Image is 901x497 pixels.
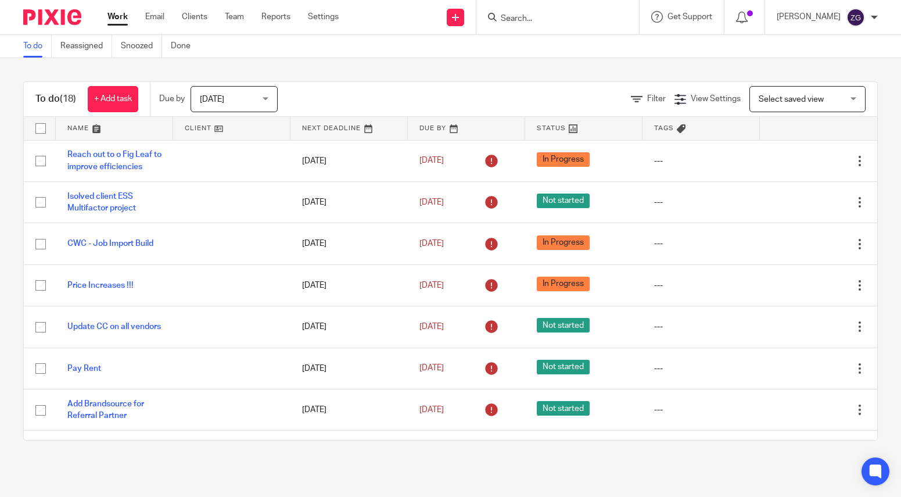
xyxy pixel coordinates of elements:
[537,194,590,208] span: Not started
[691,95,741,103] span: View Settings
[759,95,824,103] span: Select saved view
[23,9,81,25] img: Pixie
[667,13,712,21] span: Get Support
[107,11,128,23] a: Work
[290,181,408,223] td: [DATE]
[419,281,444,289] span: [DATE]
[419,364,444,373] span: [DATE]
[88,86,138,112] a: + Add task
[290,389,408,431] td: [DATE]
[419,157,444,165] span: [DATE]
[121,35,162,58] a: Snoozed
[654,280,748,291] div: ---
[537,152,590,167] span: In Progress
[145,11,164,23] a: Email
[67,151,161,170] a: Reach out to o Fig Leaf to improve efficiencies
[419,323,444,331] span: [DATE]
[419,406,444,414] span: [DATE]
[60,35,112,58] a: Reassigned
[290,348,408,389] td: [DATE]
[200,95,224,103] span: [DATE]
[647,95,666,103] span: Filter
[261,11,290,23] a: Reports
[67,400,144,420] a: Add Brandsource for Referral Partner
[23,35,52,58] a: To do
[67,239,153,248] a: CWC - Job Import Build
[308,11,339,23] a: Settings
[67,192,136,212] a: Isolved client ESS Multifactor project
[159,93,185,105] p: Due by
[290,140,408,181] td: [DATE]
[654,363,748,374] div: ---
[537,235,590,250] span: In Progress
[67,364,101,373] a: Pay Rent
[35,93,76,105] h1: To do
[67,281,134,289] a: Price Increases !!!
[290,306,408,348] td: [DATE]
[537,277,590,291] span: In Progress
[537,318,590,332] span: Not started
[846,8,865,27] img: svg%3E
[419,239,444,248] span: [DATE]
[654,238,748,249] div: ---
[537,360,590,374] span: Not started
[290,264,408,306] td: [DATE]
[171,35,199,58] a: Done
[182,11,207,23] a: Clients
[500,14,604,24] input: Search
[777,11,841,23] p: [PERSON_NAME]
[225,11,244,23] a: Team
[290,431,408,472] td: [DATE]
[654,404,748,416] div: ---
[537,401,590,416] span: Not started
[419,198,444,206] span: [DATE]
[654,155,748,167] div: ---
[654,321,748,332] div: ---
[654,125,674,131] span: Tags
[290,223,408,264] td: [DATE]
[654,196,748,208] div: ---
[60,94,76,103] span: (18)
[67,323,161,331] a: Update CC on all vendors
